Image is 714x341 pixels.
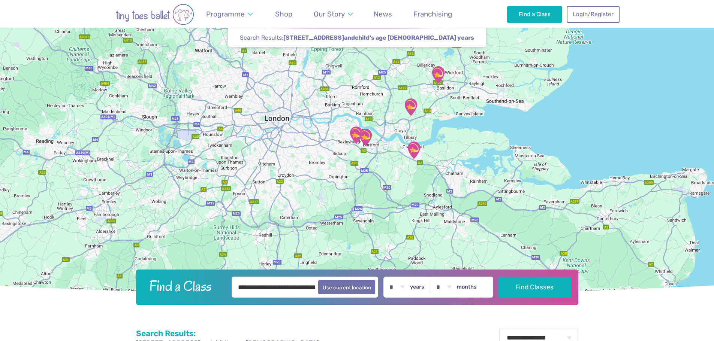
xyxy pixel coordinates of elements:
[283,34,344,42] span: [STREET_ADDRESS]
[410,5,456,23] a: Franchising
[136,329,407,338] h2: Search Results:
[2,284,27,293] a: Open this area in Google Maps (opens a new window)
[567,6,619,22] a: Login/Register
[143,277,226,295] h2: Find a Class
[272,5,296,23] a: Shop
[318,280,376,294] button: Use current location
[275,10,292,18] span: Shop
[370,5,396,23] a: News
[355,34,474,42] span: child's age [DEMOGRAPHIC_DATA] years
[206,10,245,18] span: Programme
[347,126,365,144] div: Hall Place Sports Pavilion
[310,5,356,23] a: Our Story
[457,284,477,290] label: months
[498,277,571,298] button: Find Classes
[283,34,474,41] strong: and
[401,98,420,116] div: Orsett Village Hall
[203,5,256,23] a: Programme
[410,284,424,290] label: years
[356,128,375,147] div: The Mick Jagger Centre
[429,66,448,84] div: 360 Play
[314,10,345,18] span: Our Story
[404,141,423,159] div: The Gerald Miskin Memorial Hall
[507,6,562,22] a: Find a Class
[413,10,452,18] span: Franchising
[374,10,392,18] span: News
[2,284,27,293] img: Google
[95,4,215,25] img: tiny toes ballet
